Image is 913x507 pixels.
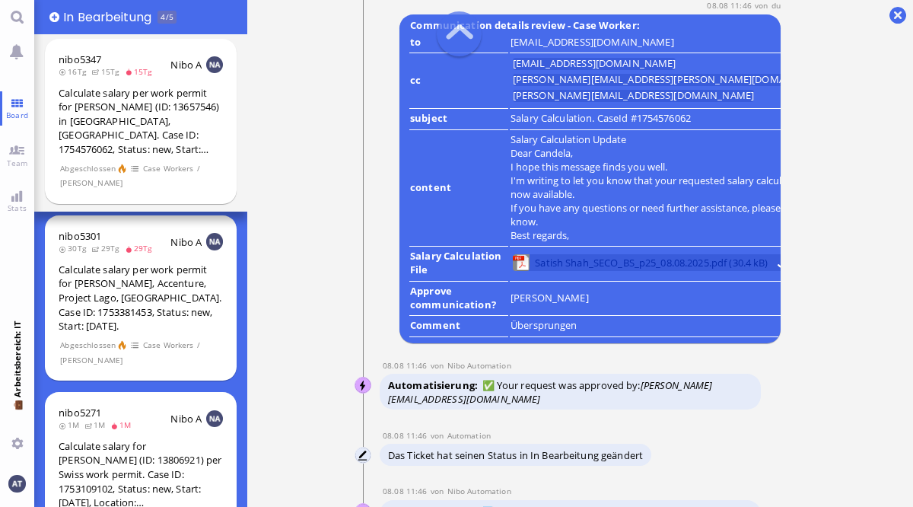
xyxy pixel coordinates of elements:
[409,317,508,337] td: Comment
[8,475,25,492] img: Du
[170,58,202,72] span: Nibo A
[60,177,123,190] span: [PERSON_NAME]
[388,378,712,406] i: [PERSON_NAME][EMAIL_ADDRESS][DOMAIN_NAME]
[59,229,101,243] a: nibo5301
[431,430,447,441] span: von
[161,11,165,22] span: 4
[206,56,223,73] img: NA
[84,419,110,430] span: 1M
[59,419,84,430] span: 1M
[60,339,116,352] span: Abgeschlossen
[511,146,835,160] p: Dear Candela,
[513,254,790,271] lob-view: Satish Shah_SECO_BS_p25_08.08.2025.pdf (30.4 kB)
[91,66,124,77] span: 15Tg
[408,16,642,35] b: Communication details review - Case Worker:
[49,12,59,22] button: Hinzufügen
[59,86,223,157] div: Calculate salary per work permit for [PERSON_NAME] (ID: 13657546) in [GEOGRAPHIC_DATA], [GEOGRAPH...
[166,11,173,22] span: /5
[59,243,91,253] span: 30Tg
[196,162,201,175] span: /
[511,35,674,49] runbook-parameter-view: [EMAIL_ADDRESS][DOMAIN_NAME]
[513,58,676,70] li: [EMAIL_ADDRESS][DOMAIN_NAME]
[59,263,223,333] div: Calculate salary per work permit for [PERSON_NAME], Accenture, Project Lago, [GEOGRAPHIC_DATA]. C...
[91,243,124,253] span: 29Tg
[2,110,32,120] span: Board
[431,360,447,371] span: von
[206,233,223,250] img: NA
[11,397,23,432] span: 💼 Arbeitsbereich: IT
[513,74,832,86] li: [PERSON_NAME][EMAIL_ADDRESS][PERSON_NAME][DOMAIN_NAME]
[511,318,577,332] span: Übersprungen
[447,430,491,441] span: automation@bluelakelegal.com
[511,132,626,146] div: Salary Calculation Update
[388,378,482,392] span: Automatisierung
[142,162,194,175] span: Case Workers
[355,448,372,464] img: Automation
[170,412,202,426] span: Nibo A
[409,248,508,282] td: Salary Calculation File
[355,378,372,394] img: Nibo Automation
[206,410,223,427] img: NA
[511,111,691,125] runbook-parameter-view: Salary Calculation. CaseId #1754576062
[388,378,712,406] span: ✅ Your request was approved by:
[409,110,508,130] td: subject
[409,55,508,109] td: cc
[110,419,136,430] span: 1M
[59,406,101,419] a: nibo5271
[196,339,201,352] span: /
[511,291,589,305] span: [PERSON_NAME]
[3,158,32,168] span: Team
[431,486,447,496] span: von
[533,254,771,271] a: Satish Shah_SECO_BS_p25_08.08.2025.pdf anzeigen
[447,486,511,496] span: automation@nibo.ai
[777,258,787,268] button: Satish Shah_SECO_BS_p25_08.08.2025.pdf herunterladen
[59,53,101,66] a: nibo5347
[4,202,30,213] span: Stats
[157,11,177,24] span: In Bearbeitung ist überladen
[535,254,768,271] span: Satish Shah_SECO_BS_p25_08.08.2025.pdf (30.4 kB)
[511,201,835,228] p: If you have any questions or need further assistance, please let me know.
[447,360,511,371] span: automation@nibo.ai
[125,66,157,77] span: 15Tg
[388,448,643,462] span: Das Ticket hat seinen Status in In Bearbeitung geändert
[125,243,157,253] span: 29Tg
[142,339,194,352] span: Case Workers
[513,254,530,271] img: Satish Shah_SECO_BS_p25_08.08.2025.pdf
[59,66,91,77] span: 16Tg
[409,132,508,247] td: content
[383,360,431,371] span: 08.08 11:46
[60,162,116,175] span: Abgeschlossen
[409,283,508,317] td: Approve communication?
[513,90,754,102] li: [PERSON_NAME][EMAIL_ADDRESS][DOMAIN_NAME]
[170,235,202,249] span: Nibo A
[511,228,835,242] p: Best regards,
[409,34,508,54] td: to
[511,160,835,201] p: I hope this message finds you well. I'm writing to let you know that your requested salary calcul...
[383,486,431,496] span: 08.08 11:46
[63,8,157,26] span: In Bearbeitung
[60,354,123,367] span: [PERSON_NAME]
[383,430,431,441] span: 08.08 11:46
